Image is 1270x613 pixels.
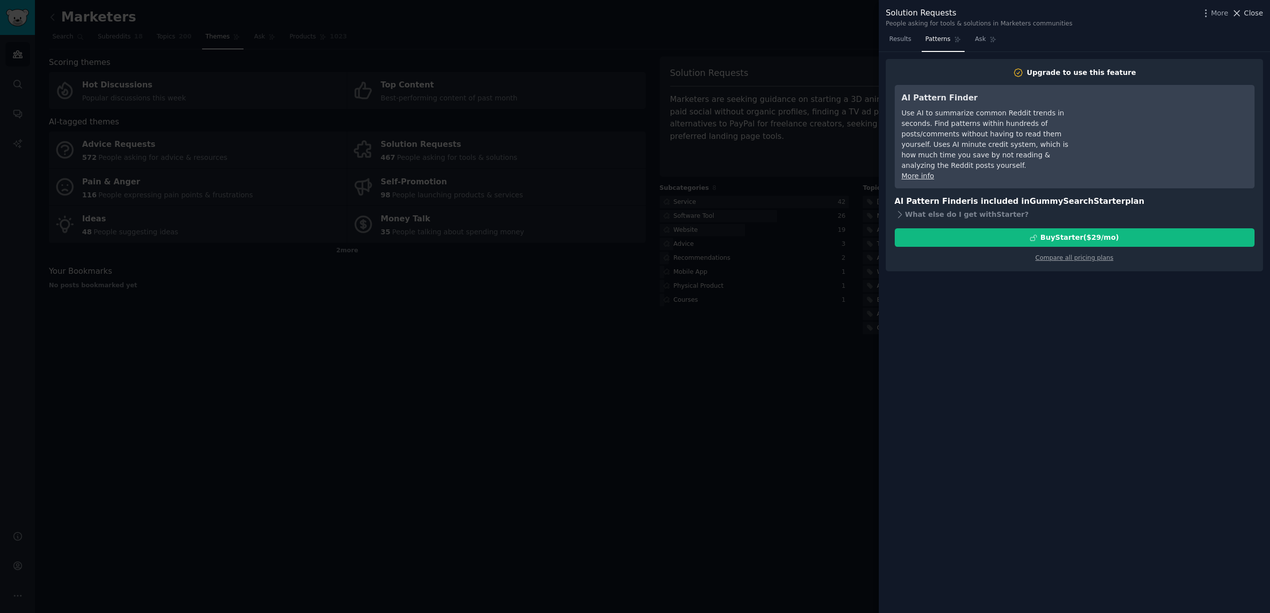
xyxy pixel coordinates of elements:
[972,31,1000,52] a: Ask
[1027,67,1136,78] div: Upgrade to use this feature
[902,108,1084,171] div: Use AI to summarize common Reddit trends in seconds. Find patterns within hundreds of posts/comme...
[886,31,915,52] a: Results
[895,228,1255,247] button: BuyStarter($29/mo)
[922,31,964,52] a: Patterns
[1232,8,1263,18] button: Close
[895,207,1255,221] div: What else do I get with Starter ?
[1244,8,1263,18] span: Close
[886,7,1072,19] div: Solution Requests
[1211,8,1229,18] span: More
[1029,196,1125,206] span: GummySearch Starter
[895,195,1255,208] h3: AI Pattern Finder is included in plan
[1098,92,1248,167] iframe: YouTube video player
[889,35,911,44] span: Results
[886,19,1072,28] div: People asking for tools & solutions in Marketers communities
[925,35,950,44] span: Patterns
[1040,232,1119,243] div: Buy Starter ($ 29 /mo )
[975,35,986,44] span: Ask
[1035,254,1113,261] a: Compare all pricing plans
[1201,8,1229,18] button: More
[902,172,934,180] a: More info
[902,92,1084,104] h3: AI Pattern Finder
